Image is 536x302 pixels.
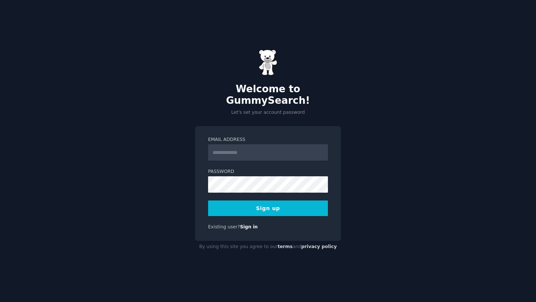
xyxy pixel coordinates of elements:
a: privacy policy [301,244,337,249]
h2: Welcome to GummySearch! [195,83,341,107]
span: Existing user? [208,224,240,229]
a: Sign in [240,224,258,229]
div: By using this site you agree to our and [195,241,341,253]
p: Let's set your account password [195,109,341,116]
button: Sign up [208,200,328,216]
a: terms [278,244,293,249]
img: Gummy Bear [259,49,277,75]
label: Email Address [208,136,328,143]
label: Password [208,168,328,175]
